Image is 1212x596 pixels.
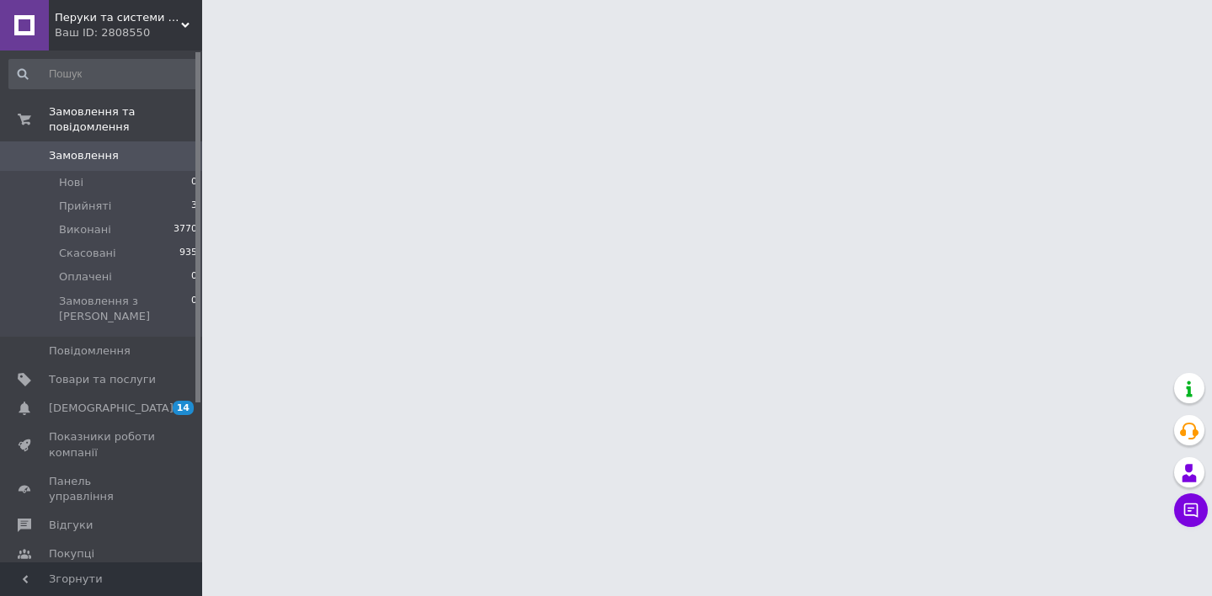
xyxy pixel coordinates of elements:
span: Виконані [59,222,111,237]
span: Оплачені [59,269,112,285]
span: Показники роботи компанії [49,429,156,460]
span: 935 [179,246,197,261]
span: Прийняті [59,199,111,214]
span: Повідомлення [49,343,131,359]
span: Відгуки [49,518,93,533]
div: Ваш ID: 2808550 [55,25,202,40]
span: 3 [191,199,197,214]
span: 0 [191,269,197,285]
span: Покупці [49,546,94,561]
span: Панель управління [49,474,156,504]
span: Скасовані [59,246,116,261]
span: 3770 [174,222,197,237]
span: 0 [191,294,197,324]
span: [DEMOGRAPHIC_DATA] [49,401,174,416]
span: Замовлення та повідомлення [49,104,202,135]
span: Нові [59,175,83,190]
span: Замовлення [49,148,119,163]
span: Товари та послуги [49,372,156,387]
span: 14 [173,401,194,415]
span: 0 [191,175,197,190]
button: Чат з покупцем [1174,493,1208,527]
input: Пошук [8,59,199,89]
span: Перуки та системи волосся Натуральні [55,10,181,25]
span: Замовлення з [PERSON_NAME] [59,294,191,324]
